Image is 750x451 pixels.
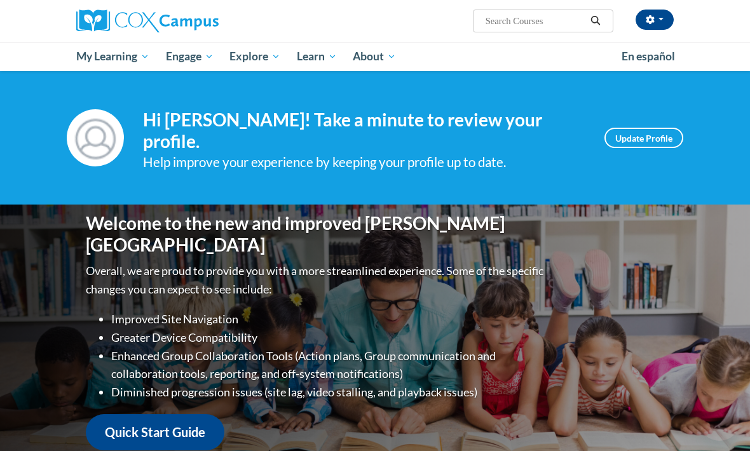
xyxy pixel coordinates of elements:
[484,13,586,29] input: Search Courses
[86,262,547,299] p: Overall, we are proud to provide you with a more streamlined experience. Some of the specific cha...
[68,42,158,71] a: My Learning
[76,10,262,32] a: Cox Campus
[111,310,547,328] li: Improved Site Navigation
[111,383,547,401] li: Diminished progression issues (site lag, video stalling, and playback issues)
[76,49,149,64] span: My Learning
[297,49,337,64] span: Learn
[345,42,405,71] a: About
[699,400,740,441] iframe: Button to launch messaging window
[76,10,219,32] img: Cox Campus
[229,49,280,64] span: Explore
[86,414,224,450] a: Quick Start Guide
[604,128,683,148] a: Update Profile
[622,50,675,63] span: En español
[221,42,289,71] a: Explore
[143,109,585,152] h4: Hi [PERSON_NAME]! Take a minute to review your profile.
[158,42,222,71] a: Engage
[143,152,585,173] div: Help improve your experience by keeping your profile up to date.
[586,13,605,29] button: Search
[111,347,547,384] li: Enhanced Group Collaboration Tools (Action plans, Group communication and collaboration tools, re...
[67,109,124,166] img: Profile Image
[166,49,214,64] span: Engage
[67,42,683,71] div: Main menu
[636,10,674,30] button: Account Settings
[353,49,396,64] span: About
[613,43,683,70] a: En español
[86,213,547,255] h1: Welcome to the new and improved [PERSON_NAME][GEOGRAPHIC_DATA]
[111,328,547,347] li: Greater Device Compatibility
[289,42,345,71] a: Learn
